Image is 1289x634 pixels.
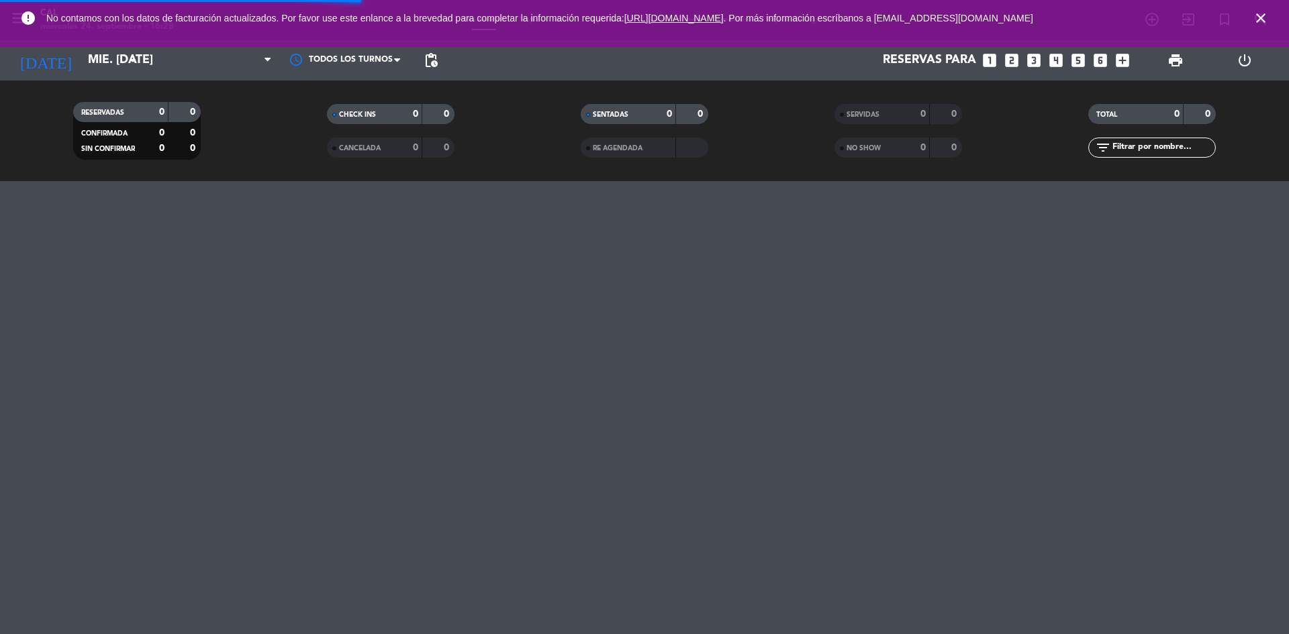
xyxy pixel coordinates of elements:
[1025,52,1043,69] i: looks_3
[444,109,452,119] strong: 0
[20,10,36,26] i: error
[159,128,164,138] strong: 0
[159,144,164,153] strong: 0
[81,130,128,137] span: CONFIRMADA
[667,109,672,119] strong: 0
[190,144,198,153] strong: 0
[81,109,124,116] span: RESERVADAS
[593,111,628,118] span: SENTADAS
[190,128,198,138] strong: 0
[1095,140,1111,156] i: filter_list
[1167,52,1184,68] span: print
[883,54,976,67] span: Reservas para
[423,52,439,68] span: pending_actions
[1114,52,1131,69] i: add_box
[920,109,926,119] strong: 0
[593,145,642,152] span: RE AGENDADA
[81,146,135,152] span: SIN CONFIRMAR
[10,46,81,75] i: [DATE]
[951,109,959,119] strong: 0
[624,13,724,23] a: [URL][DOMAIN_NAME]
[413,109,418,119] strong: 0
[339,111,376,118] span: CHECK INS
[981,52,998,69] i: looks_one
[159,107,164,117] strong: 0
[1174,109,1180,119] strong: 0
[444,143,452,152] strong: 0
[1111,140,1215,155] input: Filtrar por nombre...
[1047,52,1065,69] i: looks_4
[46,13,1033,23] span: No contamos con los datos de facturación actualizados. Por favor use este enlance a la brevedad p...
[951,143,959,152] strong: 0
[1210,40,1279,81] div: LOG OUT
[1069,52,1087,69] i: looks_5
[1092,52,1109,69] i: looks_6
[847,111,879,118] span: SERVIDAS
[339,145,381,152] span: CANCELADA
[1096,111,1117,118] span: TOTAL
[125,52,141,68] i: arrow_drop_down
[1253,10,1269,26] i: close
[1205,109,1213,119] strong: 0
[413,143,418,152] strong: 0
[847,145,881,152] span: NO SHOW
[190,107,198,117] strong: 0
[698,109,706,119] strong: 0
[1003,52,1020,69] i: looks_two
[920,143,926,152] strong: 0
[1237,52,1253,68] i: power_settings_new
[724,13,1033,23] a: . Por más información escríbanos a [EMAIL_ADDRESS][DOMAIN_NAME]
